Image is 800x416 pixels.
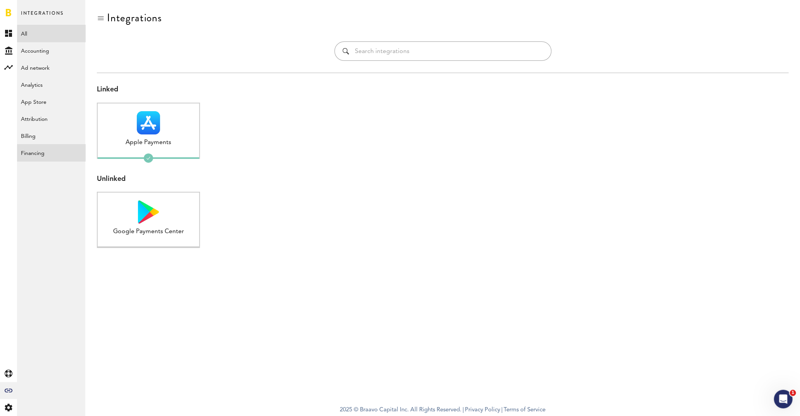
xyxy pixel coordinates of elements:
a: Financing [17,144,85,161]
a: Ad network [17,59,85,76]
a: Privacy Policy [465,407,500,413]
img: Apple Payments [137,111,160,134]
a: Attribution [17,110,85,127]
input: Search integrations [355,42,543,60]
img: Google Payments Center [138,200,159,223]
div: Unlinked [97,174,788,184]
span: Integrations [21,9,64,25]
span: Support [16,5,44,12]
a: App Store [17,93,85,110]
span: 2025 © Braavo Capital Inc. All Rights Reserved. [340,404,461,416]
a: Analytics [17,76,85,93]
div: Apple Payments [98,138,199,147]
a: Billing [17,127,85,144]
a: Terms of Service [504,407,545,413]
div: Integrations [107,12,162,24]
div: Google Payments Center [98,227,199,236]
iframe: Intercom live chat [774,390,792,408]
span: 1 [790,390,796,396]
div: Linked [97,85,788,95]
a: Accounting [17,42,85,59]
a: All [17,25,85,42]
